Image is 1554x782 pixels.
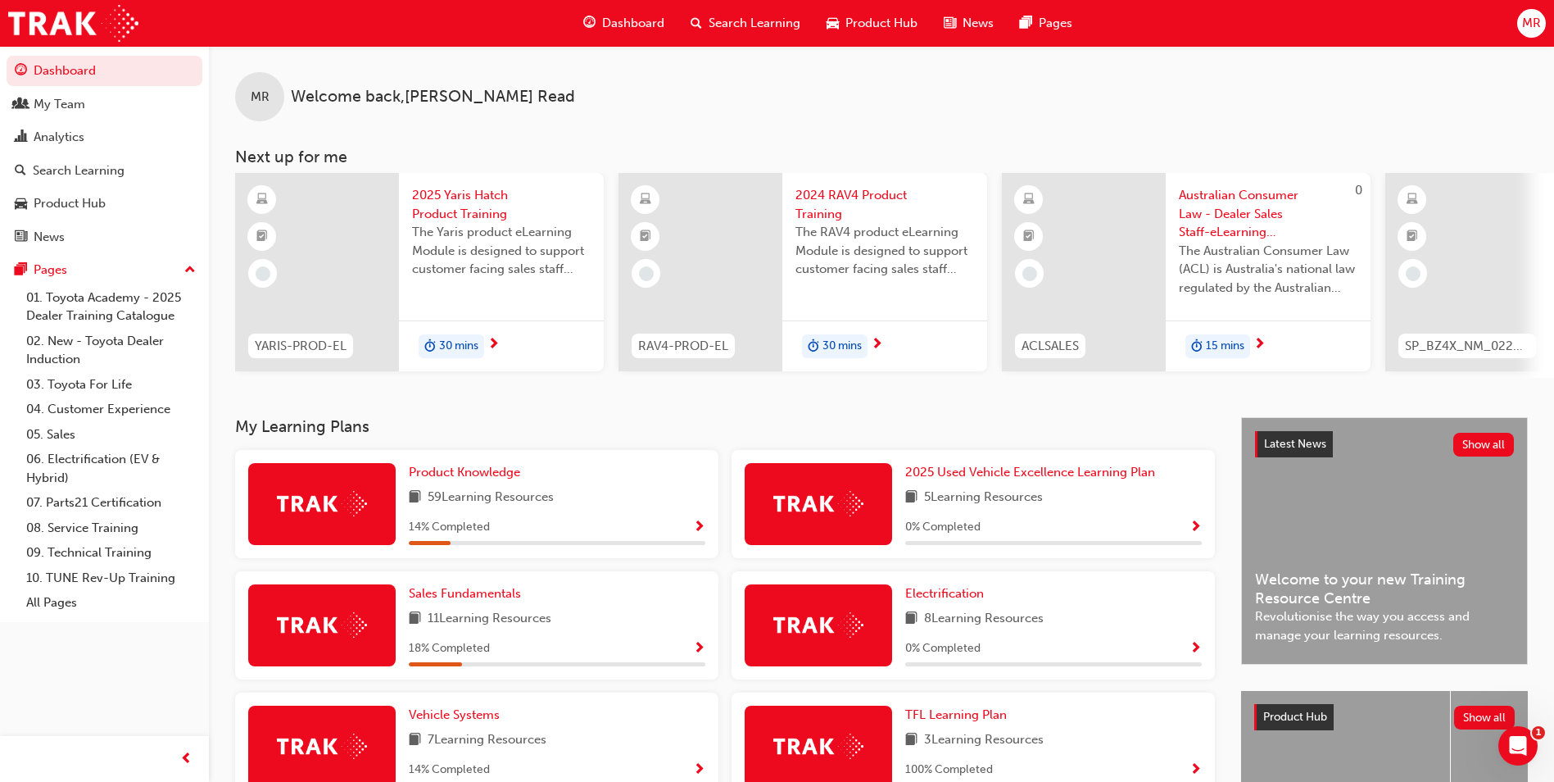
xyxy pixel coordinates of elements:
span: Welcome to your new Training Resource Centre [1255,571,1514,607]
span: Product Hub [845,14,917,33]
button: Pages [7,255,202,285]
span: learningRecordVerb_NONE-icon [1406,266,1420,281]
a: 02. New - Toyota Dealer Induction [20,329,202,372]
a: All Pages [20,590,202,616]
span: The RAV4 product eLearning Module is designed to support customer facing sales staff with introdu... [795,223,974,279]
img: Trak [277,734,367,759]
span: SP_BZ4X_NM_0224_EL01 [1405,337,1529,356]
span: duration-icon [1191,336,1203,357]
span: MR [1522,14,1541,33]
span: 5 Learning Resources [924,488,1043,508]
span: learningResourceType_ELEARNING-icon [640,189,651,211]
span: 2025 Yaris Hatch Product Training [412,186,591,223]
span: booktick-icon [1023,226,1035,248]
div: Search Learning [33,161,125,180]
a: Latest NewsShow all [1255,431,1514,457]
span: next-icon [1253,338,1266,352]
button: DashboardMy TeamAnalyticsSearch LearningProduct HubNews [7,52,202,255]
span: Vehicle Systems [409,707,500,722]
span: up-icon [184,260,196,281]
span: next-icon [871,338,883,352]
span: Show Progress [1189,521,1202,535]
span: Latest News [1264,437,1326,451]
span: book-icon [409,730,421,751]
button: MR [1517,9,1546,38]
a: 08. Service Training [20,516,202,541]
button: Show all [1453,433,1515,457]
span: Welcome back , [PERSON_NAME] Read [291,88,575,107]
button: Show Progress [1189,517,1202,538]
span: chart-icon [15,130,27,145]
span: book-icon [409,488,421,508]
h3: My Learning Plans [235,417,1215,436]
span: prev-icon [180,749,193,770]
span: YARIS-PROD-EL [255,337,347,356]
span: car-icon [15,197,27,211]
span: Show Progress [693,521,705,535]
span: news-icon [944,13,956,34]
img: Trak [8,5,138,42]
img: Trak [277,612,367,638]
span: 8 Learning Resources [924,609,1044,630]
span: learningResourceType_ELEARNING-icon [1407,189,1418,211]
span: book-icon [409,609,421,630]
span: 100 % Completed [905,761,993,780]
button: Show Progress [1189,639,1202,659]
span: guage-icon [583,13,596,34]
span: people-icon [15,98,27,112]
a: TFL Learning Plan [905,706,1013,725]
span: news-icon [15,230,27,245]
a: 01. Toyota Academy - 2025 Dealer Training Catalogue [20,285,202,329]
button: Show Progress [1189,760,1202,780]
span: The Australian Consumer Law (ACL) is Australia's national law regulated by the Australian Competi... [1179,242,1357,298]
a: Analytics [7,122,202,152]
span: book-icon [905,488,917,508]
span: Electrification [905,586,984,601]
a: 06. Electrification (EV & Hybrid) [20,447,202,490]
a: RAV4-PROD-EL2024 RAV4 Product TrainingThe RAV4 product eLearning Module is designed to support cu... [618,173,987,371]
button: Show Progress [693,517,705,538]
a: pages-iconPages [1007,7,1085,40]
span: book-icon [905,730,917,751]
span: 7 Learning Resources [428,730,546,751]
img: Trak [773,734,863,759]
span: Revolutionise the way you access and manage your learning resources. [1255,607,1514,644]
span: 2024 RAV4 Product Training [795,186,974,223]
span: booktick-icon [640,226,651,248]
span: ACLSALES [1022,337,1079,356]
div: Analytics [34,128,84,147]
span: 0 % Completed [905,639,981,658]
a: 03. Toyota For Life [20,372,202,398]
a: 0ACLSALESAustralian Consumer Law - Dealer Sales Staff-eLearning moduleThe Australian Consumer Law... [1002,173,1371,371]
button: Show Progress [693,639,705,659]
span: Show Progress [1189,642,1202,657]
a: search-iconSearch Learning [677,7,813,40]
span: 30 mins [439,337,478,356]
img: Trak [773,612,863,638]
a: Sales Fundamentals [409,584,528,603]
a: car-iconProduct Hub [813,7,931,40]
span: 14 % Completed [409,518,490,537]
span: The Yaris product eLearning Module is designed to support customer facing sales staff with introd... [412,223,591,279]
div: My Team [34,95,85,114]
a: 10. TUNE Rev-Up Training [20,566,202,591]
span: learningRecordVerb_NONE-icon [1022,266,1037,281]
span: next-icon [487,338,500,352]
a: Product HubShow all [1254,704,1515,730]
button: Show Progress [693,760,705,780]
span: 0 % Completed [905,518,981,537]
span: MR [251,88,270,107]
span: Show Progress [693,763,705,778]
iframe: Intercom live chat [1498,726,1538,766]
span: 2025 Used Vehicle Excellence Learning Plan [905,465,1155,480]
a: 2025 Used Vehicle Excellence Learning Plan [905,463,1162,482]
a: news-iconNews [931,7,1007,40]
a: 09. Technical Training [20,540,202,566]
span: search-icon [691,13,702,34]
a: guage-iconDashboard [570,7,677,40]
span: 30 mins [822,337,862,356]
span: duration-icon [424,336,436,357]
span: guage-icon [15,64,27,79]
